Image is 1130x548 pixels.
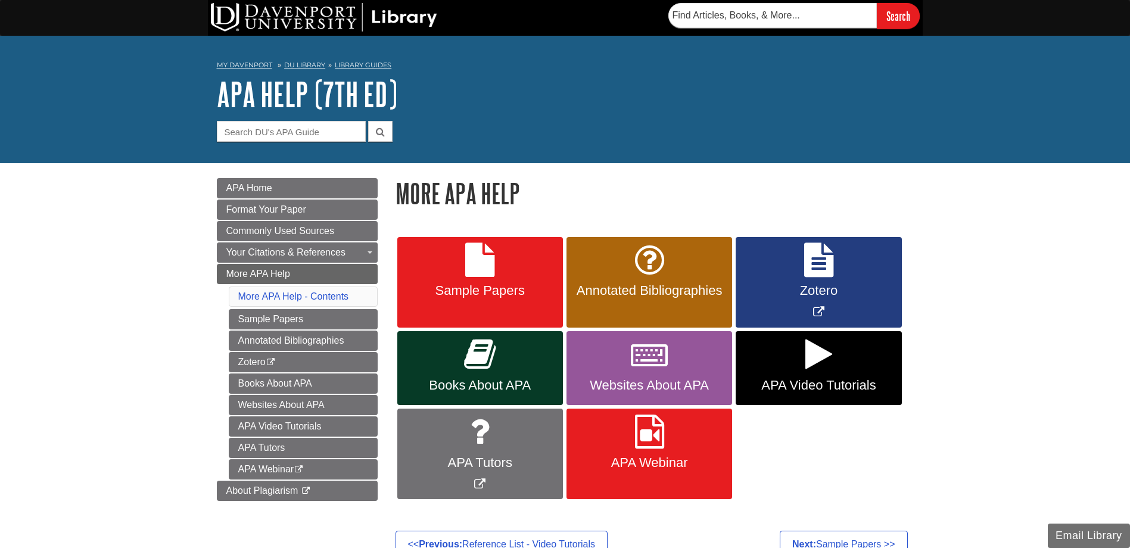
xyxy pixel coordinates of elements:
[335,61,391,69] a: Library Guides
[217,178,378,501] div: Guide Page Menu
[575,378,723,393] span: Websites About APA
[745,283,892,298] span: Zotero
[217,121,366,142] input: Search DU's APA Guide
[566,409,732,500] a: APA Webinar
[229,459,378,479] a: APA Webinar
[575,283,723,298] span: Annotated Bibliographies
[566,237,732,328] a: Annotated Bibliographies
[229,331,378,351] a: Annotated Bibliographies
[211,3,437,32] img: DU Library
[877,3,920,29] input: Search
[266,359,276,366] i: This link opens in a new window
[745,378,892,393] span: APA Video Tutorials
[217,57,914,76] nav: breadcrumb
[217,60,272,70] a: My Davenport
[226,269,290,279] span: More APA Help
[301,487,311,495] i: This link opens in a new window
[397,331,563,405] a: Books About APA
[217,178,378,198] a: APA Home
[226,226,334,236] span: Commonly Used Sources
[229,309,378,329] a: Sample Papers
[217,264,378,284] a: More APA Help
[238,291,349,301] a: More APA Help - Contents
[229,395,378,415] a: Websites About APA
[575,455,723,471] span: APA Webinar
[566,331,732,405] a: Websites About APA
[1048,524,1130,548] button: Email Library
[406,283,554,298] span: Sample Papers
[294,466,304,474] i: This link opens in a new window
[226,183,272,193] span: APA Home
[226,247,345,257] span: Your Citations & References
[406,455,554,471] span: APA Tutors
[736,237,901,328] a: Link opens in new window
[217,481,378,501] a: About Plagiarism
[226,485,298,496] span: About Plagiarism
[217,76,397,113] a: APA Help (7th Ed)
[397,237,563,328] a: Sample Papers
[668,3,920,29] form: Searches DU Library's articles, books, and more
[229,373,378,394] a: Books About APA
[229,438,378,458] a: APA Tutors
[736,331,901,405] a: APA Video Tutorials
[226,204,306,214] span: Format Your Paper
[229,352,378,372] a: Zotero
[217,200,378,220] a: Format Your Paper
[217,242,378,263] a: Your Citations & References
[397,409,563,500] a: Link opens in new window
[284,61,325,69] a: DU Library
[396,178,914,208] h1: More APA Help
[229,416,378,437] a: APA Video Tutorials
[217,221,378,241] a: Commonly Used Sources
[668,3,877,28] input: Find Articles, Books, & More...
[406,378,554,393] span: Books About APA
